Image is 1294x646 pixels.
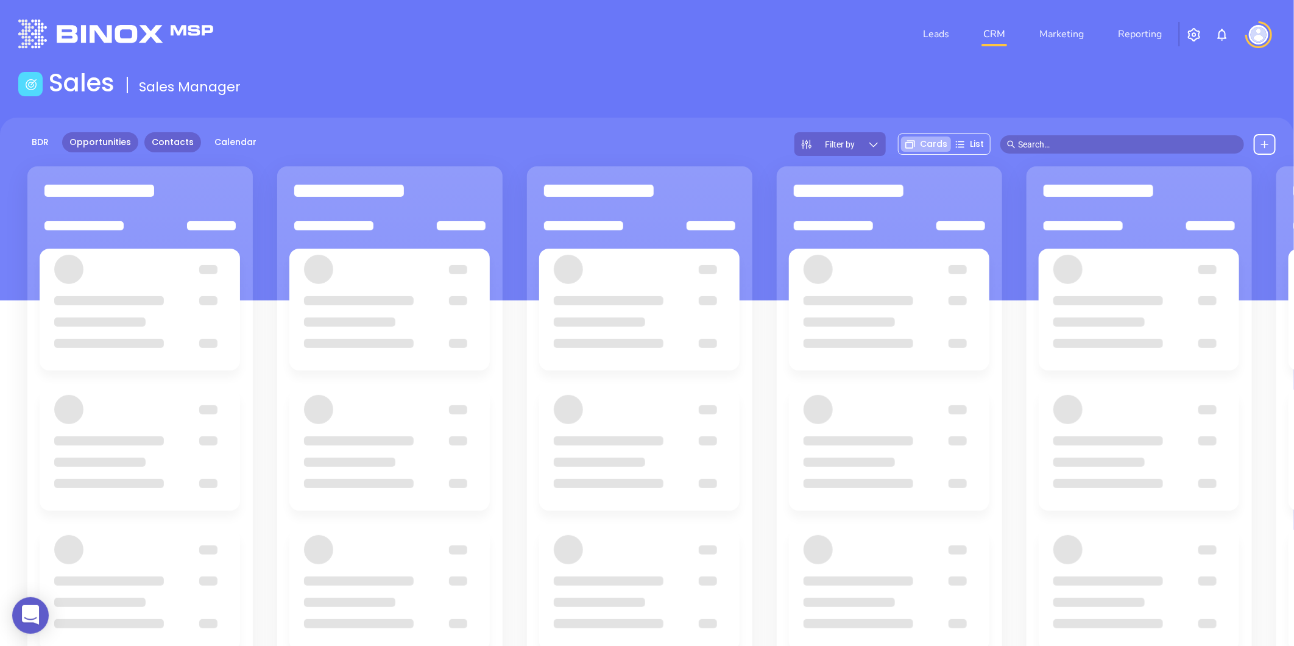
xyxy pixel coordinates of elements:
[18,20,213,48] img: logo
[951,137,988,152] div: List
[1113,22,1167,46] a: Reporting
[826,140,855,149] span: Filter by
[49,68,115,98] h1: Sales
[918,22,954,46] a: Leads
[1215,27,1229,42] img: iconNotification
[1249,25,1268,44] img: user
[1007,140,1016,149] span: search
[1034,22,1089,46] a: Marketing
[978,22,1010,46] a: CRM
[62,132,138,152] a: Opportunities
[139,77,241,96] span: Sales Manager
[207,132,264,152] a: Calendar
[1187,27,1201,42] img: iconSetting
[24,132,56,152] a: BDR
[901,137,951,152] div: Cards
[144,132,201,152] a: Contacts
[1018,138,1237,151] input: Search…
